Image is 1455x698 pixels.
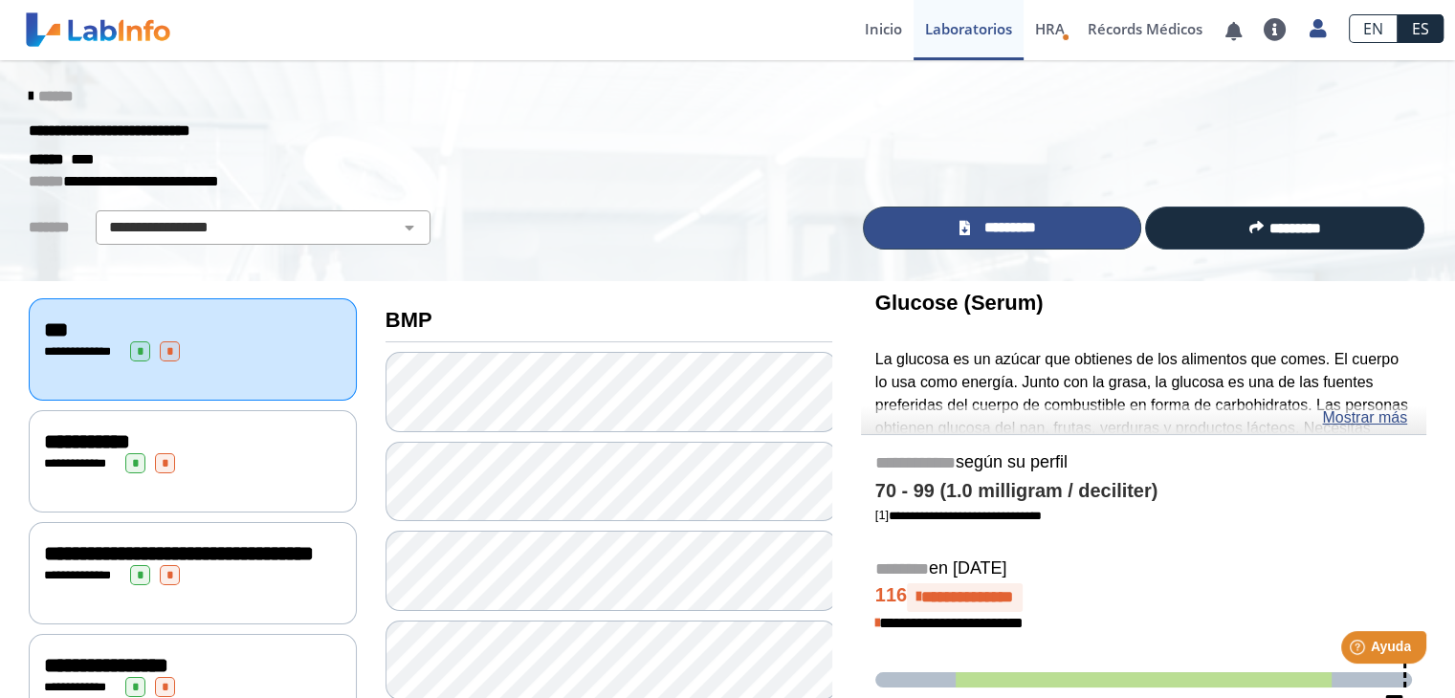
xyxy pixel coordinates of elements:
[875,508,1042,522] a: [1]
[875,452,1412,474] h5: según su perfil
[386,308,432,332] b: BMP
[875,558,1412,580] h5: en [DATE]
[875,348,1412,508] p: La glucosa es un azúcar que obtienes de los alimentos que comes. El cuerpo lo usa como energía. J...
[1349,14,1398,43] a: EN
[1322,406,1407,429] a: Mostrar más
[875,291,1044,315] b: Glucose (Serum)
[1398,14,1444,43] a: ES
[1285,623,1434,677] iframe: Help widget launcher
[875,480,1412,503] h4: 70 - 99 (1.0 milligram / deciliter)
[875,583,1412,612] h4: 116
[1035,19,1065,38] span: HRA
